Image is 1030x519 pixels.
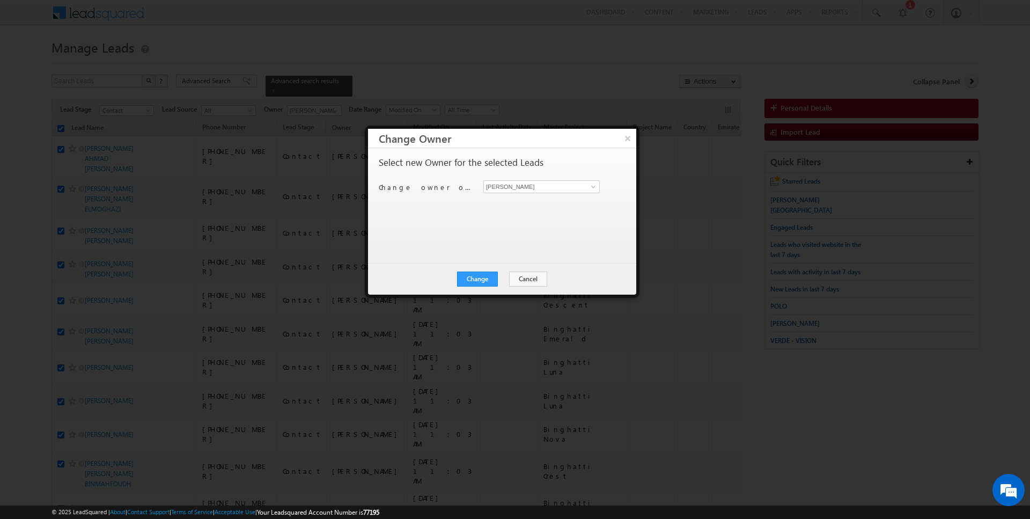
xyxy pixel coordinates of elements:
[483,180,600,193] input: Type to Search
[379,182,475,192] p: Change owner of 34 leads to
[509,272,547,287] button: Cancel
[619,129,636,148] button: ×
[379,158,543,167] p: Select new Owner for the selected Leads
[363,508,379,516] span: 77195
[146,331,195,345] em: Start Chat
[14,99,196,322] textarea: Type your message and hit 'Enter'
[257,508,379,516] span: Your Leadsquared Account Number is
[110,508,126,515] a: About
[176,5,202,31] div: Minimize live chat window
[51,507,379,517] span: © 2025 LeadSquared | | | | |
[18,56,45,70] img: d_60004797649_company_0_60004797649
[56,56,180,70] div: Chat with us now
[457,272,498,287] button: Change
[585,181,599,192] a: Show All Items
[127,508,170,515] a: Contact Support
[215,508,255,515] a: Acceptable Use
[171,508,213,515] a: Terms of Service
[379,129,636,148] h3: Change Owner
